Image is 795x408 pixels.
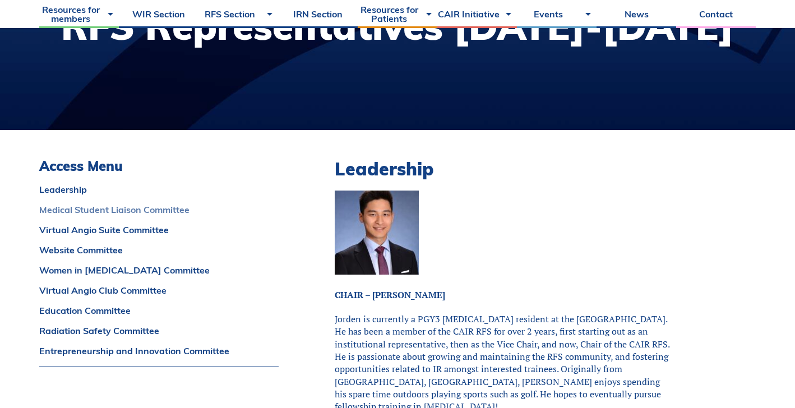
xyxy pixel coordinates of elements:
a: Medical Student Liaison Committee [39,205,279,214]
strong: CHAIR – [PERSON_NAME] [335,289,445,301]
h2: Leadership [335,158,672,179]
a: Leadership [39,185,279,194]
h3: Access Menu [39,158,279,174]
a: Website Committee [39,245,279,254]
a: Women in [MEDICAL_DATA] Committee [39,266,279,275]
a: Virtual Angio Club Committee [39,286,279,295]
a: Education Committee [39,306,279,315]
a: Virtual Angio Suite Committee [39,225,279,234]
a: Radiation Safety Committee [39,326,279,335]
a: Entrepreneurship and Innovation Committee [39,346,279,355]
h1: RFS Representatives [DATE]-[DATE] [61,7,734,45]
